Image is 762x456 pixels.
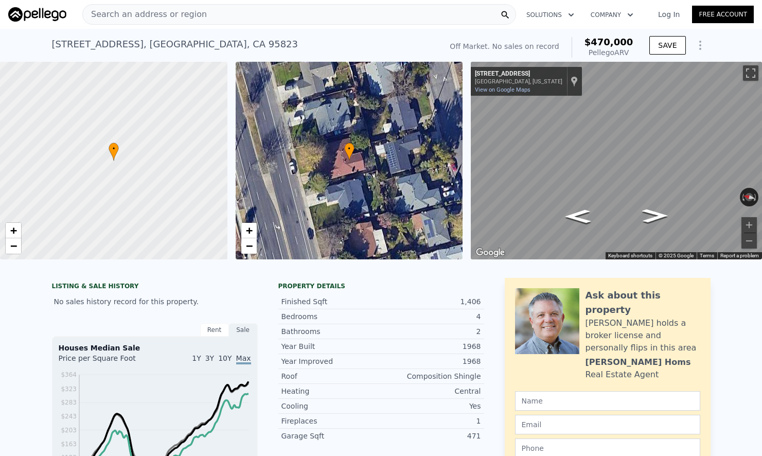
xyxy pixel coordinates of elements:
span: − [245,239,252,252]
div: Year Built [281,341,381,352]
a: Log In [646,9,692,20]
div: Houses Median Sale [59,343,251,353]
tspan: $243 [61,413,77,420]
div: • [109,143,119,161]
button: Rotate clockwise [753,188,759,206]
div: Sale [229,323,258,337]
div: Pellego ARV [584,47,633,58]
div: Street View [471,62,762,259]
button: Toggle fullscreen view [743,65,758,81]
span: Max [236,354,251,364]
tspan: $283 [61,399,77,406]
input: Email [515,415,700,434]
div: Roof [281,371,381,381]
path: Go North, County Hwy J8 [554,206,602,226]
button: Zoom in [741,217,757,233]
div: Cooling [281,401,381,411]
a: Show location on map [571,76,578,87]
tspan: $163 [61,441,77,448]
a: Open this area in Google Maps (opens a new window) [473,246,507,259]
a: Terms (opens in new tab) [700,253,714,258]
button: Reset the view [739,191,759,203]
span: 3Y [205,354,214,362]
div: 1 [381,416,481,426]
span: − [10,239,17,252]
button: Show Options [690,35,711,56]
tspan: $364 [61,371,77,378]
div: Price per Square Foot [59,353,155,370]
button: SAVE [649,36,685,55]
div: Composition Shingle [381,371,481,381]
div: Heating [281,386,381,396]
div: 1968 [381,341,481,352]
div: [PERSON_NAME] Homs [586,356,691,369]
div: 471 [381,431,481,441]
span: 10Y [218,354,232,362]
span: © 2025 Google [659,253,694,258]
button: Solutions [518,6,582,24]
div: LISTING & SALE HISTORY [52,282,258,292]
span: + [245,224,252,237]
a: Zoom in [6,223,21,238]
span: Search an address or region [83,8,207,21]
a: Zoom in [241,223,257,238]
div: Bedrooms [281,311,381,322]
tspan: $203 [61,427,77,434]
a: Zoom out [6,238,21,254]
span: 1Y [192,354,201,362]
span: • [344,144,355,153]
button: Rotate counterclockwise [740,188,746,206]
div: 1968 [381,356,481,366]
div: Rent [200,323,229,337]
div: Yes [381,401,481,411]
img: Pellego [8,7,66,22]
div: 4 [381,311,481,322]
img: Google [473,246,507,259]
div: 2 [381,326,481,337]
input: Name [515,391,700,411]
a: View on Google Maps [475,86,530,93]
button: Keyboard shortcuts [608,252,652,259]
div: Fireplaces [281,416,381,426]
button: Company [582,6,642,24]
a: Report a problem [720,253,759,258]
div: 1,406 [381,296,481,307]
div: Garage Sqft [281,431,381,441]
div: [PERSON_NAME] holds a broker license and personally flips in this area [586,317,700,354]
path: Go South, County Hwy J8 [631,206,679,226]
div: Ask about this property [586,288,700,317]
a: Free Account [692,6,754,23]
div: [STREET_ADDRESS] , [GEOGRAPHIC_DATA] , CA 95823 [52,37,298,51]
div: Finished Sqft [281,296,381,307]
div: [GEOGRAPHIC_DATA], [US_STATE] [475,78,562,85]
tspan: $323 [61,385,77,393]
div: Year Improved [281,356,381,366]
div: Real Estate Agent [586,369,659,381]
div: [STREET_ADDRESS] [475,70,562,78]
div: No sales history record for this property. [52,292,258,311]
div: Property details [278,282,484,290]
div: Central [381,386,481,396]
span: + [10,224,17,237]
span: • [109,144,119,153]
div: Bathrooms [281,326,381,337]
button: Zoom out [741,233,757,249]
a: Zoom out [241,238,257,254]
div: Off Market. No sales on record [450,41,559,51]
span: $470,000 [584,37,633,47]
div: Map [471,62,762,259]
div: • [344,143,355,161]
